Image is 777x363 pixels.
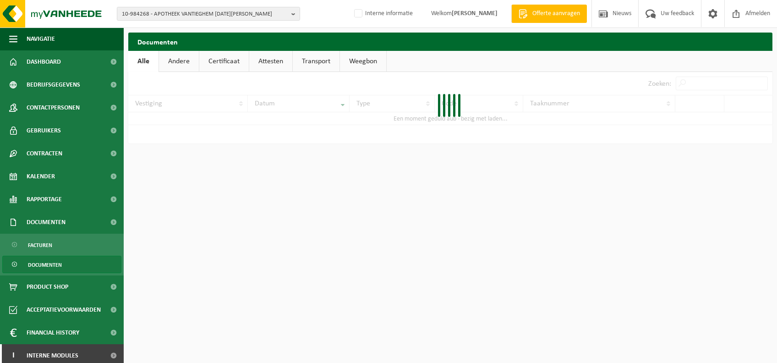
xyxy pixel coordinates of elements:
[530,9,582,18] span: Offerte aanvragen
[27,275,68,298] span: Product Shop
[159,51,199,72] a: Andere
[511,5,587,23] a: Offerte aanvragen
[27,142,62,165] span: Contracten
[27,188,62,211] span: Rapportage
[27,165,55,188] span: Kalender
[27,321,79,344] span: Financial History
[2,256,121,273] a: Documenten
[293,51,339,72] a: Transport
[27,27,55,50] span: Navigatie
[340,51,386,72] a: Weegbon
[27,298,101,321] span: Acceptatievoorwaarden
[117,7,300,21] button: 10-984268 - APOTHEEK VANTIEGHEM [DATE][PERSON_NAME]
[128,33,772,50] h2: Documenten
[249,51,292,72] a: Attesten
[28,236,52,254] span: Facturen
[27,96,80,119] span: Contactpersonen
[128,51,159,72] a: Alle
[27,119,61,142] span: Gebruikers
[2,236,121,253] a: Facturen
[452,10,498,17] strong: [PERSON_NAME]
[27,73,80,96] span: Bedrijfsgegevens
[122,7,288,21] span: 10-984268 - APOTHEEK VANTIEGHEM [DATE][PERSON_NAME]
[28,256,62,274] span: Documenten
[199,51,249,72] a: Certificaat
[27,211,66,234] span: Documenten
[27,50,61,73] span: Dashboard
[352,7,413,21] label: Interne informatie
